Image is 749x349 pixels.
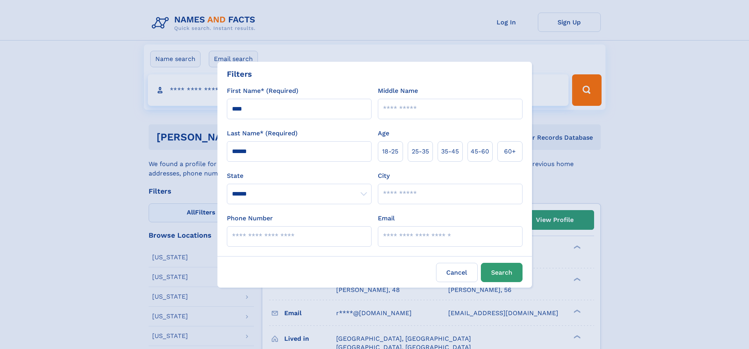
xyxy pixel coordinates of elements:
[412,147,429,156] span: 25‑35
[471,147,489,156] span: 45‑60
[227,171,372,181] label: State
[504,147,516,156] span: 60+
[227,86,298,96] label: First Name* (Required)
[227,129,298,138] label: Last Name* (Required)
[378,86,418,96] label: Middle Name
[227,68,252,80] div: Filters
[481,263,523,282] button: Search
[227,214,273,223] label: Phone Number
[378,171,390,181] label: City
[378,129,389,138] label: Age
[378,214,395,223] label: Email
[382,147,398,156] span: 18‑25
[436,263,478,282] label: Cancel
[441,147,459,156] span: 35‑45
